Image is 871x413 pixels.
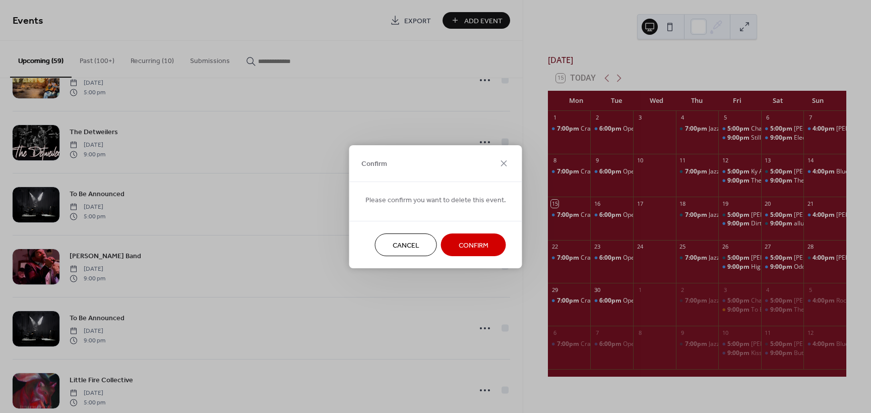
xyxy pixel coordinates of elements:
[375,233,437,256] button: Cancel
[361,159,387,169] span: Confirm
[365,195,506,205] span: Please confirm you want to delete this event.
[393,240,419,251] span: Cancel
[441,233,506,256] button: Confirm
[459,240,488,251] span: Confirm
